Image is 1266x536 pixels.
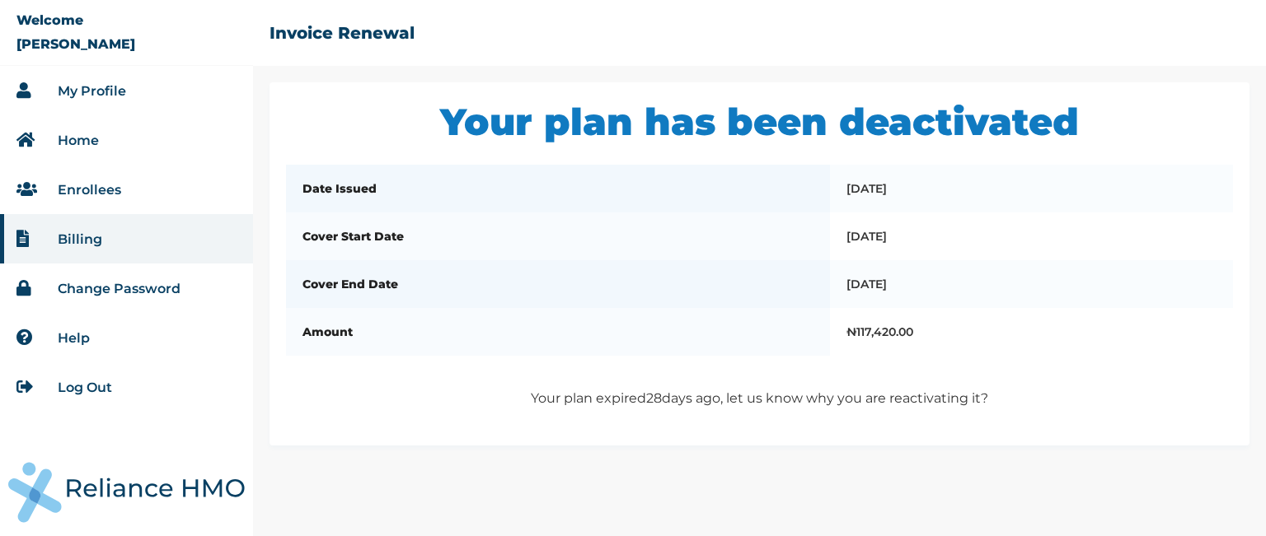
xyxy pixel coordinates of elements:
img: RelianceHMO's Logo [8,462,245,523]
a: Change Password [58,281,181,296]
td: [DATE] [830,212,1233,260]
h2: Invoice Renewal [270,23,415,43]
a: Home [58,133,99,148]
td: [DATE] [830,165,1233,212]
th: Cover End Date [286,260,829,308]
h1: Your plan has been deactivated [286,99,1233,144]
th: Cover Start Date [286,212,829,260]
td: ₦ 117,420.00 [830,308,1233,356]
a: Billing [58,231,102,247]
a: Enrollees [58,182,121,198]
p: [PERSON_NAME] [16,36,135,52]
a: Log Out [58,380,112,395]
td: [DATE] [830,260,1233,308]
a: Help [58,330,90,346]
th: Amount [286,308,829,356]
p: Welcome [16,12,83,28]
p: Your plan expired 28 days ago, let us know why you are reactivating it? [286,389,1233,408]
a: My Profile [58,83,126,99]
th: Date Issued [286,165,829,212]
